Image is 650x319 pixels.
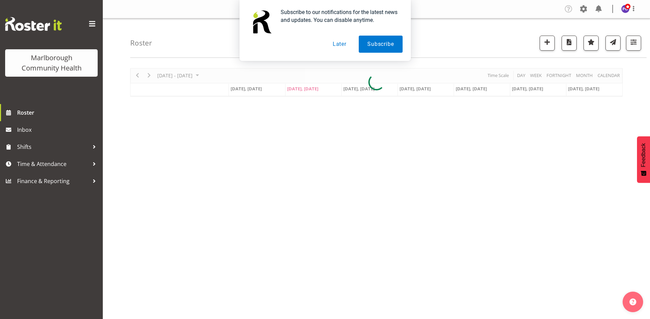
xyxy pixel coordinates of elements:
div: Subscribe to our notifications for the latest news and updates. You can disable anytime. [275,8,403,24]
span: Roster [17,107,99,118]
button: Feedback - Show survey [637,136,650,183]
span: Feedback [640,143,647,167]
div: Marlborough Community Health [12,53,91,73]
button: Subscribe [359,36,402,53]
span: Inbox [17,125,99,135]
span: Finance & Reporting [17,176,89,186]
img: help-xxl-2.png [629,298,636,305]
button: Later [324,36,355,53]
span: Shifts [17,142,89,152]
img: notification icon [248,8,275,36]
span: Time & Attendance [17,159,89,169]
